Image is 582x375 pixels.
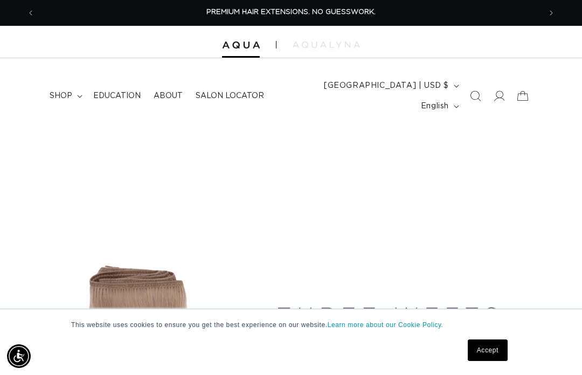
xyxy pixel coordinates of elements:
[222,41,260,49] img: Aqua Hair Extensions
[43,85,87,107] summary: shop
[317,75,463,96] button: [GEOGRAPHIC_DATA] | USD $
[421,101,449,112] span: English
[71,320,511,330] p: This website uses cookies to ensure you get the best experience on our website.
[468,339,508,361] a: Accept
[463,84,487,108] summary: Search
[7,344,31,368] div: Accessibility Menu
[147,85,189,107] a: About
[196,91,264,101] span: Salon Locator
[93,91,141,101] span: Education
[324,80,449,92] span: [GEOGRAPHIC_DATA] | USD $
[206,9,376,16] span: PREMIUM HAIR EXTENSIONS. NO GUESSWORK.
[539,3,563,23] button: Next announcement
[293,41,360,48] img: aqualyna.com
[414,96,463,116] button: English
[87,85,147,107] a: Education
[189,85,271,107] a: Salon Locator
[328,321,444,329] a: Learn more about our Cookie Policy.
[528,323,582,375] iframe: Chat Widget
[19,3,43,23] button: Previous announcement
[50,91,72,101] span: shop
[154,91,183,101] span: About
